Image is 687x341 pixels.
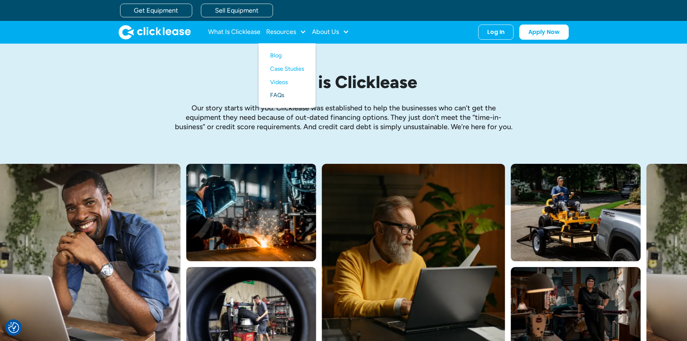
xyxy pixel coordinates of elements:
[119,25,191,39] img: Clicklease logo
[519,25,569,40] a: Apply Now
[487,29,505,36] div: Log In
[174,103,513,131] p: Our story starts with you. Clicklease was established to help the businesses who can’t get the eq...
[259,43,316,108] nav: Resources
[119,25,191,39] a: home
[201,4,273,17] a: Sell Equipment
[186,164,316,261] img: A welder in a large mask working on a large pipe
[270,76,304,89] a: Videos
[174,73,513,92] h1: What is Clicklease
[270,89,304,102] a: FAQs
[120,4,192,17] a: Get Equipment
[8,322,19,333] img: Revisit consent button
[312,25,349,39] div: About Us
[208,25,260,39] a: What Is Clicklease
[270,62,304,76] a: Case Studies
[270,49,304,62] a: Blog
[511,164,640,261] img: Man with hat and blue shirt driving a yellow lawn mower onto a trailer
[266,25,306,39] div: Resources
[8,322,19,333] button: Consent Preferences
